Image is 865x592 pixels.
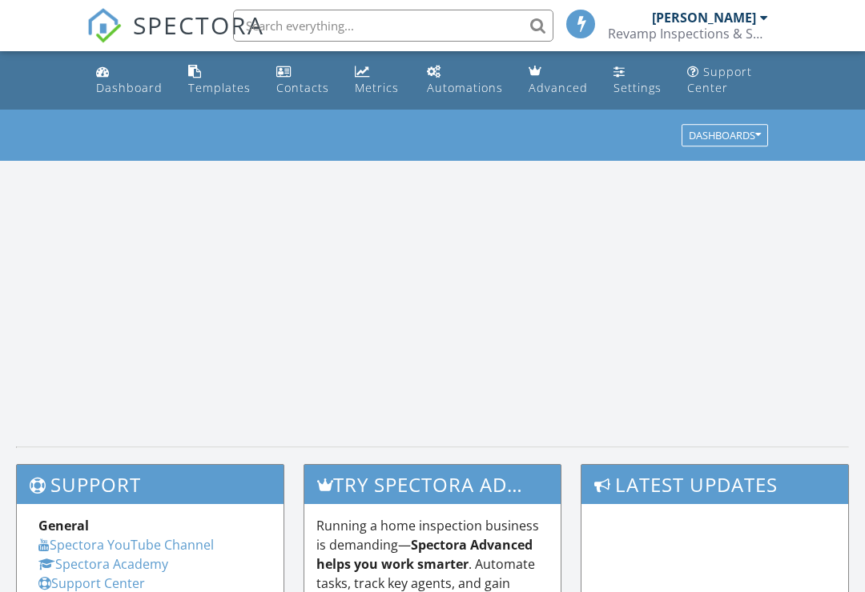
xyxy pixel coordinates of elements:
div: Revamp Inspections & Solutions [608,26,768,42]
a: Support Center [681,58,775,103]
button: Dashboards [682,125,768,147]
a: Settings [607,58,668,103]
a: Contacts [270,58,336,103]
span: SPECTORA [133,8,264,42]
a: SPECTORA [86,22,264,55]
a: Advanced [522,58,594,103]
div: Dashboard [96,80,163,95]
input: Search everything... [233,10,553,42]
img: The Best Home Inspection Software - Spectora [86,8,122,43]
h3: Try spectora advanced [DATE] [304,465,561,504]
div: Contacts [276,80,329,95]
a: Automations (Basic) [420,58,509,103]
h3: Support [17,465,284,504]
div: Dashboards [689,130,761,142]
h3: Latest Updates [581,465,848,504]
strong: General [38,517,89,534]
div: Metrics [355,80,399,95]
div: [PERSON_NAME] [652,10,756,26]
strong: Spectora Advanced helps you work smarter [316,536,533,573]
a: Spectora Academy [38,555,168,573]
div: Automations [427,80,503,95]
a: Spectora YouTube Channel [38,536,214,554]
div: Advanced [529,80,588,95]
a: Metrics [348,58,408,103]
a: Templates [182,58,257,103]
a: Dashboard [90,58,169,103]
div: Settings [614,80,662,95]
div: Templates [188,80,251,95]
div: Support Center [687,64,752,95]
a: Support Center [38,574,145,592]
